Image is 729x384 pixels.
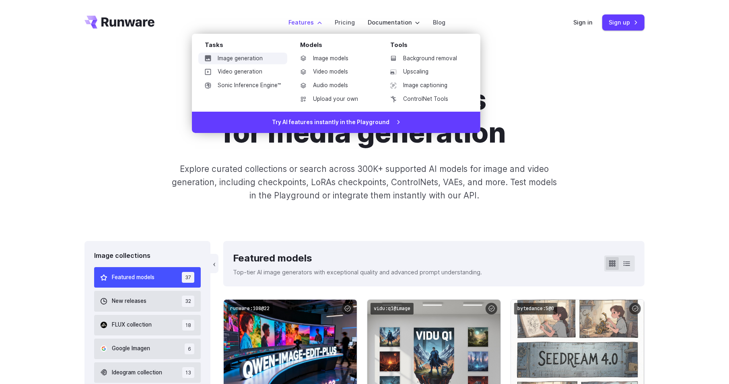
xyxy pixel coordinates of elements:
[294,66,377,78] a: Video models
[294,80,377,92] a: Audio models
[94,291,201,311] button: New releases 32
[84,16,154,29] a: Go to /
[112,273,154,282] span: Featured models
[198,53,287,65] a: Image generation
[140,84,589,149] h1: Explore AI models for media generation
[112,321,152,329] span: FLUX collection
[573,18,593,27] a: Sign in
[368,18,420,27] label: Documentation
[233,251,482,266] div: Featured models
[390,40,467,53] div: Tools
[112,297,146,306] span: New releases
[112,344,150,353] span: Google Imagen
[205,40,287,53] div: Tasks
[227,303,273,315] code: runware:108@22
[112,368,162,377] span: Ideogram collection
[169,162,560,202] p: Explore curated collections or search across 300K+ supported AI models for image and video genera...
[433,18,445,27] a: Blog
[192,112,480,133] a: Try AI features instantly in the Playground
[94,339,201,359] button: Google Imagen 6
[514,303,557,315] code: bytedance:5@0
[384,66,467,78] a: Upscaling
[371,303,414,315] code: vidu:q1@image
[198,66,287,78] a: Video generation
[94,267,201,288] button: Featured models 37
[182,272,194,283] span: 37
[182,367,194,378] span: 13
[602,14,645,30] a: Sign up
[300,40,377,53] div: Models
[288,18,322,27] label: Features
[294,93,377,105] a: Upload your own
[182,320,194,331] span: 18
[182,296,194,306] span: 32
[94,251,201,261] div: Image collections
[384,80,467,92] a: Image captioning
[335,18,355,27] a: Pricing
[384,53,467,65] a: Background removal
[210,254,218,273] button: ‹
[94,362,201,383] button: Ideogram collection 13
[185,343,194,354] span: 6
[198,80,287,92] a: Sonic Inference Engine™
[294,53,377,65] a: Image models
[384,93,467,105] a: ControlNet Tools
[233,268,482,277] p: Top-tier AI image generators with exceptional quality and advanced prompt understanding.
[94,315,201,335] button: FLUX collection 18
